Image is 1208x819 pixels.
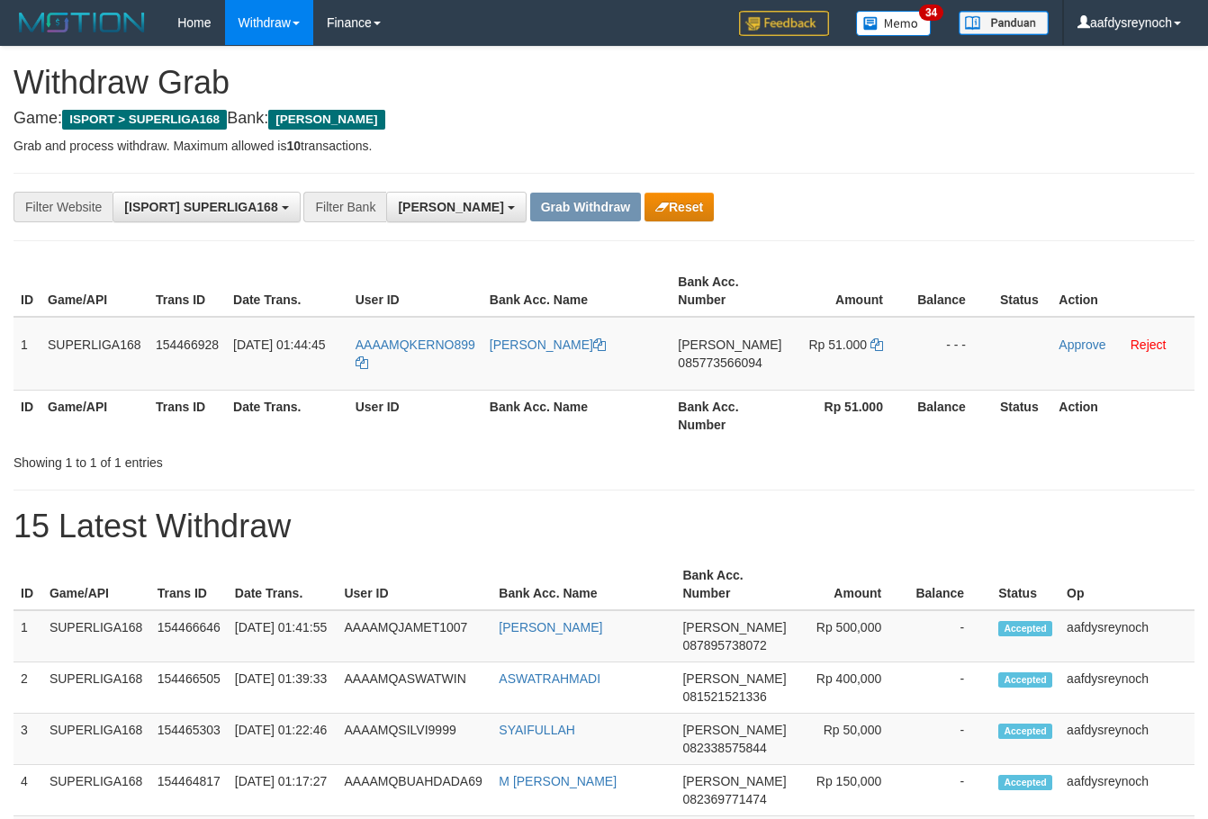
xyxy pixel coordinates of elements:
h4: Game: Bank: [14,110,1194,128]
td: aafdysreynoch [1059,765,1194,816]
th: ID [14,265,41,317]
button: [ISPORT] SUPERLIGA168 [113,192,300,222]
td: AAAAMQJAMET1007 [337,610,491,662]
td: - [908,610,991,662]
th: Bank Acc. Number [671,265,789,317]
img: Button%20Memo.svg [856,11,932,36]
a: Approve [1059,337,1105,352]
th: Game/API [41,390,149,441]
span: Rp 51.000 [808,337,867,352]
th: Date Trans. [226,265,348,317]
img: MOTION_logo.png [14,9,150,36]
span: [PERSON_NAME] [678,337,781,352]
strong: 10 [286,139,301,153]
td: Rp 50,000 [794,714,909,765]
h1: 15 Latest Withdraw [14,508,1194,544]
img: panduan.png [959,11,1049,35]
th: Balance [908,559,991,610]
th: Trans ID [150,559,228,610]
span: Accepted [998,621,1052,636]
td: [DATE] 01:17:27 [228,765,338,816]
td: - [908,765,991,816]
td: 1 [14,317,41,391]
span: 154466928 [156,337,219,352]
span: Accepted [998,775,1052,790]
th: Bank Acc. Number [671,390,789,441]
span: [PERSON_NAME] [268,110,384,130]
td: aafdysreynoch [1059,610,1194,662]
span: [ISPORT] SUPERLIGA168 [124,200,277,214]
td: 3 [14,714,42,765]
th: Trans ID [149,265,226,317]
button: Reset [645,193,714,221]
th: Date Trans. [228,559,338,610]
th: Rp 51.000 [789,390,909,441]
td: 1 [14,610,42,662]
td: 154466505 [150,662,228,714]
td: [DATE] 01:39:33 [228,662,338,714]
th: ID [14,390,41,441]
a: Copy 51000 to clipboard [870,337,883,352]
h1: Withdraw Grab [14,65,1194,101]
td: - [908,714,991,765]
th: Action [1051,390,1194,441]
td: SUPERLIGA168 [42,714,150,765]
span: [PERSON_NAME] [682,620,786,634]
button: Grab Withdraw [530,193,641,221]
span: [PERSON_NAME] [682,671,786,686]
span: AAAAMQKERNO899 [356,337,475,352]
span: [DATE] 01:44:45 [233,337,325,352]
span: Copy 087895738072 to clipboard [682,638,766,652]
th: Status [993,390,1051,441]
td: aafdysreynoch [1059,714,1194,765]
td: AAAAMQBUAHDADA69 [337,765,491,816]
span: Copy 082369771474 to clipboard [682,792,766,806]
th: Bank Acc. Name [491,559,675,610]
button: [PERSON_NAME] [386,192,526,222]
img: Feedback.jpg [739,11,829,36]
td: aafdysreynoch [1059,662,1194,714]
span: Accepted [998,672,1052,688]
td: 154464817 [150,765,228,816]
td: Rp 400,000 [794,662,909,714]
td: [DATE] 01:22:46 [228,714,338,765]
td: 2 [14,662,42,714]
span: Copy 081521521336 to clipboard [682,689,766,704]
th: Status [991,559,1059,610]
th: Date Trans. [226,390,348,441]
a: Reject [1131,337,1167,352]
div: Showing 1 to 1 of 1 entries [14,446,490,472]
span: [PERSON_NAME] [682,723,786,737]
th: Balance [910,390,993,441]
td: SUPERLIGA168 [42,765,150,816]
td: SUPERLIGA168 [42,662,150,714]
th: Amount [789,265,909,317]
td: SUPERLIGA168 [42,610,150,662]
span: Copy 082338575844 to clipboard [682,741,766,755]
span: [PERSON_NAME] [398,200,503,214]
span: ISPORT > SUPERLIGA168 [62,110,227,130]
a: AAAAMQKERNO899 [356,337,475,370]
th: User ID [337,559,491,610]
td: Rp 150,000 [794,765,909,816]
th: ID [14,559,42,610]
th: Action [1051,265,1194,317]
td: [DATE] 01:41:55 [228,610,338,662]
td: 154465303 [150,714,228,765]
td: 154466646 [150,610,228,662]
th: User ID [348,265,482,317]
td: Rp 500,000 [794,610,909,662]
td: AAAAMQASWATWIN [337,662,491,714]
a: ASWATRAHMADI [499,671,600,686]
th: Op [1059,559,1194,610]
td: 4 [14,765,42,816]
span: [PERSON_NAME] [682,774,786,788]
div: Filter Bank [303,192,386,222]
p: Grab and process withdraw. Maximum allowed is transactions. [14,137,1194,155]
span: 34 [919,4,943,21]
th: Amount [794,559,909,610]
th: Bank Acc. Name [482,265,672,317]
th: Trans ID [149,390,226,441]
th: Bank Acc. Number [675,559,793,610]
div: Filter Website [14,192,113,222]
